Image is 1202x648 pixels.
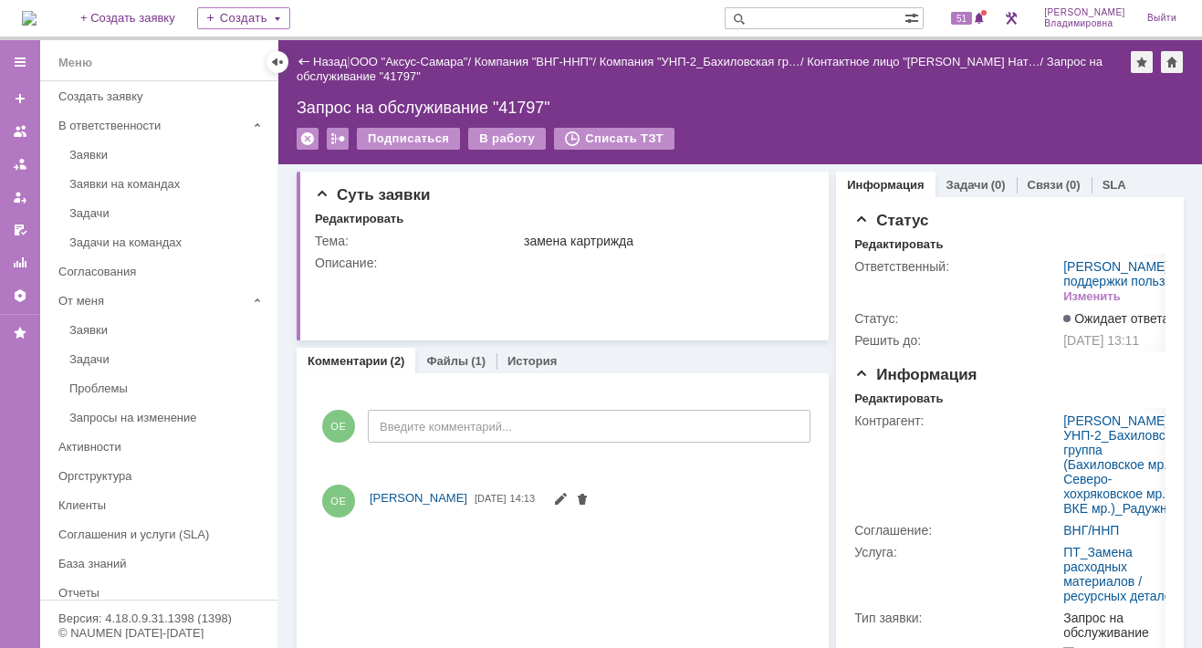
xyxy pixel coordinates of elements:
a: Компания "УНП-2_Бахиловская гр… [600,55,800,68]
div: Удалить [297,128,319,150]
a: Отчеты [5,248,35,277]
span: [DATE] 13:11 [1063,333,1139,348]
div: Статус: [854,311,1060,326]
div: Соглашения и услуги (SLA) [58,528,267,541]
div: Задачи [69,352,267,366]
div: Тема: [315,234,520,248]
span: Суть заявки [315,186,430,204]
a: Задачи на командах [62,228,274,256]
a: SLA [1103,178,1126,192]
div: Услуга: [854,545,1060,559]
div: Оргструктура [58,469,267,483]
span: Владимировна [1044,18,1125,29]
a: Запросы на изменение [62,403,274,432]
a: Заявки [62,141,274,169]
div: База знаний [58,557,267,570]
a: Задачи [62,345,274,373]
div: Соглашение: [854,523,1060,538]
div: Работа с массовостью [327,128,349,150]
div: Задачи на командах [69,235,267,249]
div: Заявки [69,323,267,337]
div: / [1063,413,1185,516]
span: Информация [854,366,977,383]
span: Расширенный поиск [904,8,923,26]
div: (0) [991,178,1006,192]
a: Соглашения и услуги (SLA) [51,520,274,549]
a: ООО "Аксус-Самара" [350,55,468,68]
div: Заявки [69,148,267,162]
span: [PERSON_NAME] [370,491,467,505]
div: / [600,55,807,68]
div: замена картрижда [524,234,806,248]
a: Перейти в интерфейс администратора [1000,7,1022,29]
a: Задачи [946,178,988,192]
a: Настройки [5,281,35,310]
a: Создать заявку [5,84,35,113]
div: Редактировать [854,237,943,252]
div: Запрос на обслуживание [1063,611,1185,640]
div: Меню [58,52,92,74]
a: Перейти на домашнюю страницу [22,11,37,26]
div: / [350,55,475,68]
span: [DATE] [475,493,507,504]
a: История [507,354,557,368]
div: Запрос на обслуживание "41797" [297,55,1103,83]
a: Оргструктура [51,462,274,490]
div: Отчеты [58,586,267,600]
a: Связи [1028,178,1063,192]
div: Описание: [315,256,810,270]
div: Редактировать [315,212,403,226]
div: | [347,54,350,68]
div: Скрыть меню [267,51,288,73]
a: Активности [51,433,274,461]
div: Сделать домашней страницей [1161,51,1183,73]
div: / [475,55,600,68]
a: ПТ_Замена расходных материалов / ресурсных деталей [1063,545,1178,603]
a: Согласования [51,257,274,286]
div: (1) [471,354,486,368]
a: УНП-2_Бахиловская группа (Бахиловское мр., Северо-хохряковское мр., ВКЕ мр.)_Радужный [1063,428,1185,516]
div: В ответственности [58,119,246,132]
div: Решить до: [854,333,1060,348]
a: ВНГ/ННП [1063,523,1119,538]
a: Отчеты [51,579,274,607]
span: [PERSON_NAME] [1044,7,1125,18]
a: Создать заявку [51,82,274,110]
a: Проблемы [62,374,274,402]
div: Активности [58,440,267,454]
div: Тип заявки: [854,611,1060,625]
a: Компания "ВНГ-ННП" [475,55,593,68]
a: Заявки на командах [5,117,35,146]
a: Заявки [62,316,274,344]
a: [PERSON_NAME] [1063,259,1168,274]
span: 14:13 [510,493,536,504]
div: Задачи [69,206,267,220]
div: Ответственный: [854,259,1060,274]
div: Проблемы [69,381,267,395]
div: Редактировать [854,392,943,406]
div: (0) [1066,178,1081,192]
div: Заявки на командах [69,177,267,191]
a: Комментарии [308,354,388,368]
span: ОЕ [322,410,355,443]
a: Задачи [62,199,274,227]
span: Удалить [575,494,590,508]
div: Версия: 4.18.0.9.31.1398 (1398) [58,612,259,624]
a: [PERSON_NAME] [370,489,467,507]
div: Согласования [58,265,267,278]
img: logo [22,11,37,26]
a: База знаний [51,549,274,578]
div: Запрос на обслуживание "41797" [297,99,1184,117]
div: Изменить [1063,289,1121,304]
div: / [807,55,1047,68]
div: © NAUMEN [DATE]-[DATE] [58,627,259,639]
div: Контрагент: [854,413,1060,428]
a: Назад [313,55,347,68]
a: Мои заявки [5,183,35,212]
span: Редактировать [553,494,568,508]
a: Мои согласования [5,215,35,245]
span: Статус [854,212,928,229]
div: Клиенты [58,498,267,512]
div: От меня [58,294,246,308]
span: 51 [951,12,972,25]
